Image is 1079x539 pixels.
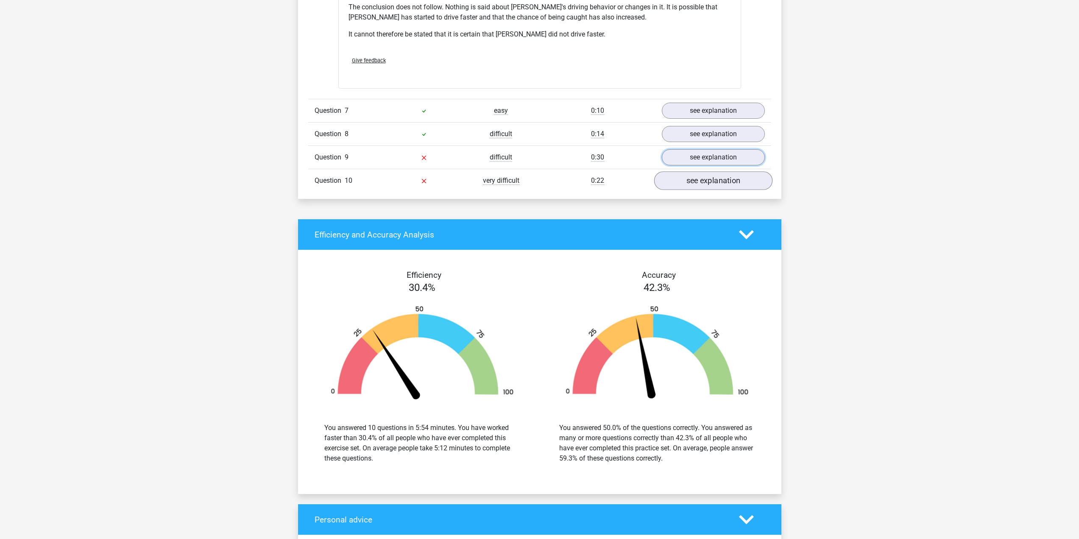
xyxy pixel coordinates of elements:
span: 0:14 [591,130,604,138]
span: 0:22 [591,176,604,185]
img: 30.93b1ff724fb0.png [318,305,527,402]
span: difficult [490,130,512,138]
span: 30.4% [409,282,435,293]
h4: Personal advice [315,515,726,525]
span: Give feedback [352,57,386,64]
span: 10 [345,176,352,184]
span: 9 [345,153,349,161]
span: 42.3% [644,282,670,293]
p: The conclusion does not follow. Nothing is said about [PERSON_NAME]'s driving behavior or changes... [349,2,731,22]
span: Question [315,152,345,162]
span: 8 [345,130,349,138]
span: Question [315,106,345,116]
span: 0:30 [591,153,604,162]
span: very difficult [483,176,519,185]
p: It cannot therefore be stated that it is certain that [PERSON_NAME] did not drive faster. [349,29,731,39]
a: see explanation [654,171,772,190]
img: 42.b7149a039e20.png [552,305,762,402]
h4: Efficiency and Accuracy Analysis [315,230,726,240]
span: Question [315,129,345,139]
a: see explanation [662,149,765,165]
div: You answered 10 questions in 5:54 minutes. You have worked faster than 30.4% of all people who ha... [324,423,520,464]
h4: Efficiency [315,270,533,280]
h4: Accuracy [549,270,768,280]
span: Question [315,176,345,186]
span: 7 [345,106,349,115]
a: see explanation [662,103,765,119]
span: 0:10 [591,106,604,115]
span: difficult [490,153,512,162]
a: see explanation [662,126,765,142]
div: You answered 50.0% of the questions correctly. You answered as many or more questions correctly t... [559,423,755,464]
span: easy [494,106,508,115]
